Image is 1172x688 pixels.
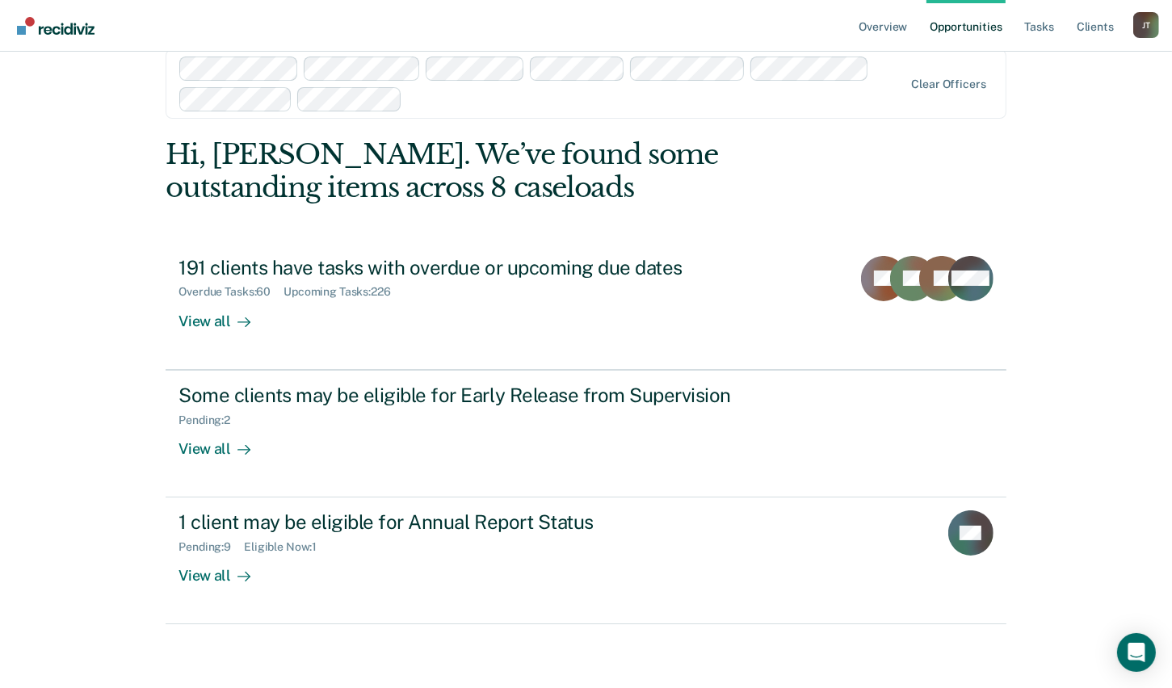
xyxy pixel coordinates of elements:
a: 1 client may be eligible for Annual Report StatusPending:9Eligible Now:1View all [166,497,1006,624]
div: Pending : 2 [179,413,243,427]
button: Profile dropdown button [1133,12,1159,38]
div: Overdue Tasks : 60 [179,285,284,299]
img: Recidiviz [17,17,95,35]
div: Eligible Now : 1 [244,540,330,554]
div: 191 clients have tasks with overdue or upcoming due dates [179,256,746,279]
div: Pending : 9 [179,540,244,554]
a: 191 clients have tasks with overdue or upcoming due datesOverdue Tasks:60Upcoming Tasks:226View all [166,243,1006,370]
div: Hi, [PERSON_NAME]. We’ve found some outstanding items across 8 caseloads [166,138,838,204]
div: Upcoming Tasks : 226 [284,285,404,299]
div: J T [1133,12,1159,38]
div: View all [179,426,269,458]
div: 1 client may be eligible for Annual Report Status [179,510,746,534]
div: View all [179,299,269,330]
div: View all [179,554,269,585]
div: Open Intercom Messenger [1117,633,1156,672]
div: Clear officers [912,78,986,91]
a: Some clients may be eligible for Early Release from SupervisionPending:2View all [166,370,1006,497]
div: Some clients may be eligible for Early Release from Supervision [179,384,746,407]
